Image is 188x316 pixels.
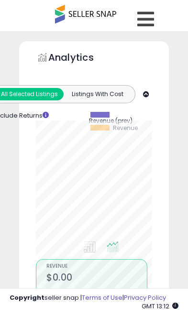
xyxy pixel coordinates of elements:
h5: Analytics [48,51,95,66]
span: Revenue [46,264,147,269]
strong: Copyright [10,293,44,302]
h2: $0.00 [46,272,147,285]
div: seller snap | | [10,294,166,303]
a: Terms of Use [82,293,122,302]
span: Revenue (prev) [89,118,133,124]
a: Privacy Policy [124,293,166,302]
span: 2025-09-10 13:12 GMT [142,302,178,311]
